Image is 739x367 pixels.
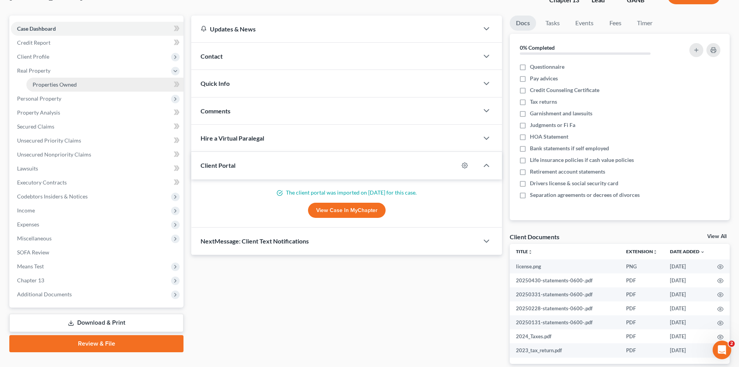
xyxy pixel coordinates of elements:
span: Comments [201,107,230,115]
span: Separation agreements or decrees of divorces [530,191,640,199]
span: Client Profile [17,53,49,60]
td: PDF [620,273,664,287]
td: [DATE] [664,315,711,329]
a: Tasks [539,16,566,31]
td: 20250131-statements-0600-.pdf [510,315,620,329]
a: Lawsuits [11,162,183,176]
td: [DATE] [664,329,711,343]
span: Property Analysis [17,109,60,116]
span: Properties Owned [33,81,77,88]
span: Secured Claims [17,123,54,130]
a: Unsecured Nonpriority Claims [11,148,183,162]
td: [DATE] [664,259,711,273]
a: Credit Report [11,36,183,50]
span: 2 [729,341,735,347]
span: Client Portal [201,162,235,169]
p: The client portal was imported on [DATE] for this case. [201,189,493,197]
td: [DATE] [664,287,711,301]
span: Questionnaire [530,63,564,71]
span: Quick Info [201,80,230,87]
td: 2024_Taxes.pdf [510,329,620,343]
td: PDF [620,287,664,301]
td: PDF [620,315,664,329]
td: PNG [620,259,664,273]
span: Miscellaneous [17,235,52,242]
span: Unsecured Priority Claims [17,137,81,144]
a: Properties Owned [26,78,183,92]
i: unfold_more [528,250,533,254]
a: Secured Claims [11,120,183,134]
span: Credit Counseling Certificate [530,86,599,94]
a: Case Dashboard [11,22,183,36]
a: Extensionunfold_more [626,249,658,254]
td: PDF [620,343,664,357]
a: View All [707,234,727,239]
span: Hire a Virtual Paralegal [201,134,264,142]
span: Drivers license & social security card [530,179,618,187]
a: Property Analysis [11,106,183,120]
td: [DATE] [664,301,711,315]
span: Codebtors Insiders & Notices [17,193,88,200]
a: Unsecured Priority Claims [11,134,183,148]
td: 20250430-statements-0600-.pdf [510,273,620,287]
td: PDF [620,301,664,315]
td: PDF [620,329,664,343]
td: [DATE] [664,273,711,287]
span: Bank statements if self employed [530,144,609,152]
span: Chapter 13 [17,277,44,284]
a: Titleunfold_more [516,249,533,254]
a: Fees [603,16,628,31]
span: NextMessage: Client Text Notifications [201,237,309,245]
a: Events [569,16,600,31]
a: View Case in MyChapter [308,203,386,218]
span: SOFA Review [17,249,49,256]
td: [DATE] [664,343,711,357]
span: Judgments or Fi Fa [530,121,575,129]
span: Case Dashboard [17,25,56,32]
span: Life insurance policies if cash value policies [530,156,634,164]
i: expand_more [700,250,705,254]
a: Download & Print [9,314,183,332]
span: Contact [201,52,223,60]
span: Lawsuits [17,165,38,172]
span: Garnishment and lawsuits [530,110,592,117]
span: Income [17,207,35,214]
a: SOFA Review [11,245,183,259]
span: Executory Contracts [17,179,67,186]
span: Real Property [17,67,50,74]
td: license.png [510,259,620,273]
a: Date Added expand_more [670,249,705,254]
strong: 0% Completed [520,44,555,51]
span: Personal Property [17,95,61,102]
span: Additional Documents [17,291,72,297]
iframe: Intercom live chat [713,341,731,359]
span: Credit Report [17,39,50,46]
span: Pay advices [530,75,558,82]
span: Unsecured Nonpriority Claims [17,151,91,158]
span: Retirement account statements [530,168,605,176]
div: Client Documents [510,233,559,241]
span: Expenses [17,221,39,228]
td: 20250228-statements-0600-.pdf [510,301,620,315]
i: unfold_more [653,250,658,254]
a: Review & File [9,335,183,352]
a: Timer [631,16,659,31]
span: HOA Statement [530,133,568,141]
span: Means Test [17,263,44,270]
div: Updates & News [201,25,469,33]
a: Docs [510,16,536,31]
td: 2023_tax_return.pdf [510,343,620,357]
span: Tax returns [530,98,557,106]
td: 20250331-statements-0600-.pdf [510,287,620,301]
a: Executory Contracts [11,176,183,190]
